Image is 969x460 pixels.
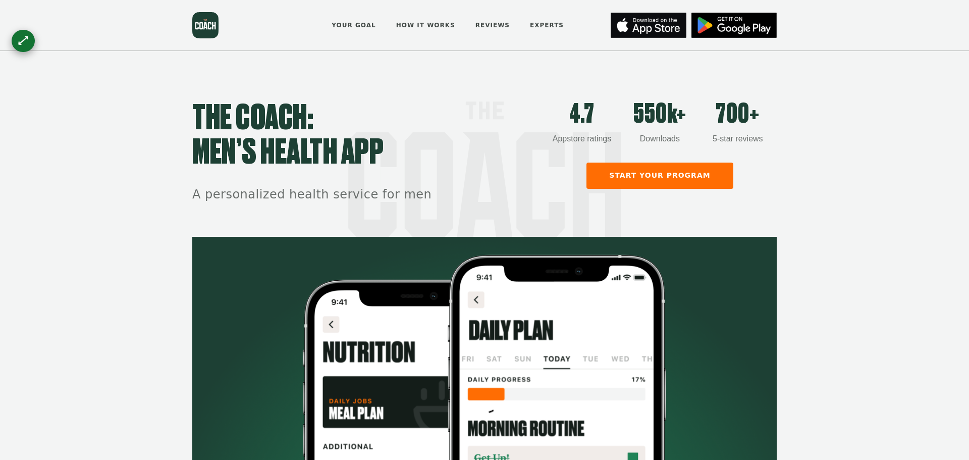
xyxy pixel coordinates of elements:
img: the coach logo [192,12,219,38]
div: ⟷ [14,32,32,49]
div: Appstore ratings [543,133,621,145]
a: Reviews [472,15,513,36]
div: 550k+ [621,101,698,128]
a: Experts [526,15,567,36]
img: App Store button [611,13,686,38]
h2: A personalized health service for men [192,186,543,203]
img: App Store button [691,13,777,38]
div: 700+ [699,101,777,128]
div: 4.7 [543,101,621,128]
a: Start your program [586,163,733,189]
h1: THE COACH: men’s health app [192,101,543,170]
div: 5-star reviews [699,133,777,145]
div: Downloads [621,133,698,145]
a: Your goal [328,15,379,36]
a: the Coach homepage [192,12,219,38]
a: How it works [393,15,459,36]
